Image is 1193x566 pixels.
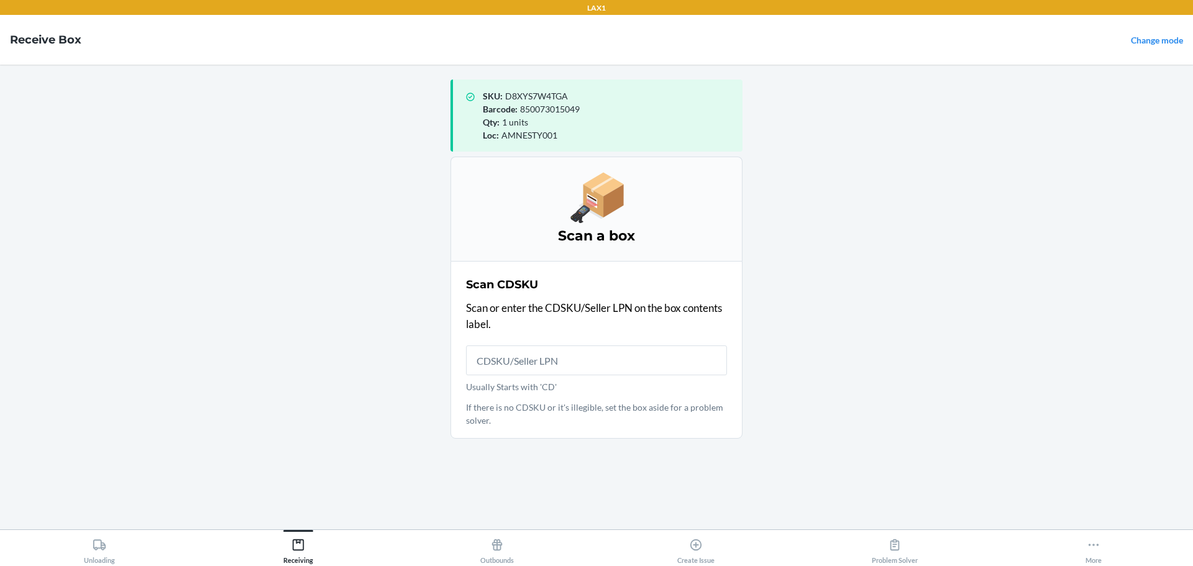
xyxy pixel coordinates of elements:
div: Create Issue [677,533,715,564]
button: More [994,530,1193,564]
span: 1 units [502,117,528,127]
h2: Scan CDSKU [466,276,538,293]
h4: Receive Box [10,32,81,48]
span: 850073015049 [520,104,580,114]
button: Create Issue [596,530,795,564]
button: Problem Solver [795,530,994,564]
span: AMNESTY001 [501,130,557,140]
p: If there is no CDSKU or it's illegible, set the box aside for a problem solver. [466,401,727,427]
span: Qty : [483,117,500,127]
div: Outbounds [480,533,514,564]
span: SKU : [483,91,503,101]
div: Problem Solver [872,533,918,564]
a: Change mode [1131,35,1183,45]
div: Receiving [283,533,313,564]
span: Barcode : [483,104,518,114]
span: Loc : [483,130,499,140]
span: D8XYS7W4TGA [505,91,568,101]
p: LAX1 [587,2,606,14]
p: Usually Starts with 'CD' [466,380,727,393]
div: More [1086,533,1102,564]
button: Outbounds [398,530,596,564]
button: Receiving [199,530,398,564]
p: Scan or enter the CDSKU/Seller LPN on the box contents label. [466,300,727,332]
input: Usually Starts with 'CD' [466,345,727,375]
div: Unloading [84,533,115,564]
h3: Scan a box [466,226,727,246]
